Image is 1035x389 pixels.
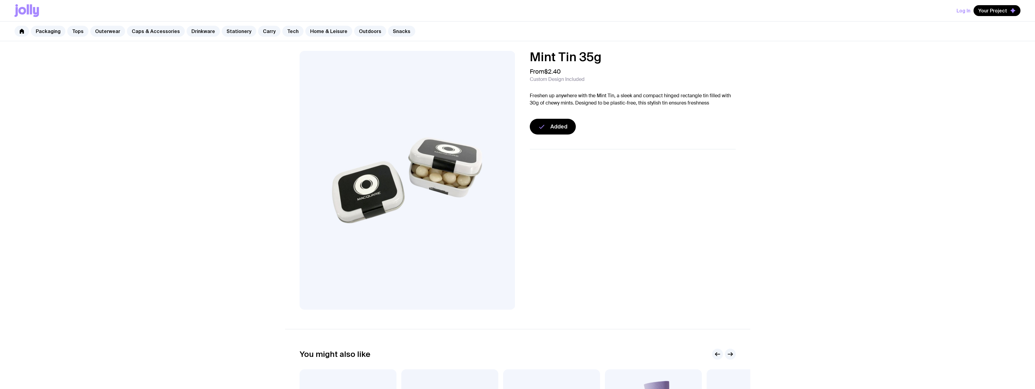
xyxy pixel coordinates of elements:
button: Log In [957,5,970,16]
a: Carry [258,26,280,37]
button: Added [530,119,576,135]
span: $2.40 [544,68,561,75]
span: Your Project [978,8,1007,14]
span: Custom Design Included [530,76,585,82]
a: Snacks [388,26,415,37]
a: Tech [282,26,304,37]
span: From [530,68,561,75]
a: Outerwear [90,26,125,37]
a: Drinkware [187,26,220,37]
button: Your Project [974,5,1020,16]
a: Stationery [222,26,256,37]
a: Caps & Accessories [127,26,185,37]
a: Packaging [31,26,65,37]
a: Home & Leisure [305,26,352,37]
p: Freshen up anywhere with the Mint Tin, a sleek and compact hinged rectangle tin filled with 30g o... [530,92,736,107]
h1: Mint Tin 35g [530,51,736,63]
span: Added [550,123,567,130]
h2: You might also like [300,350,370,359]
a: Outdoors [354,26,386,37]
a: Tops [67,26,88,37]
